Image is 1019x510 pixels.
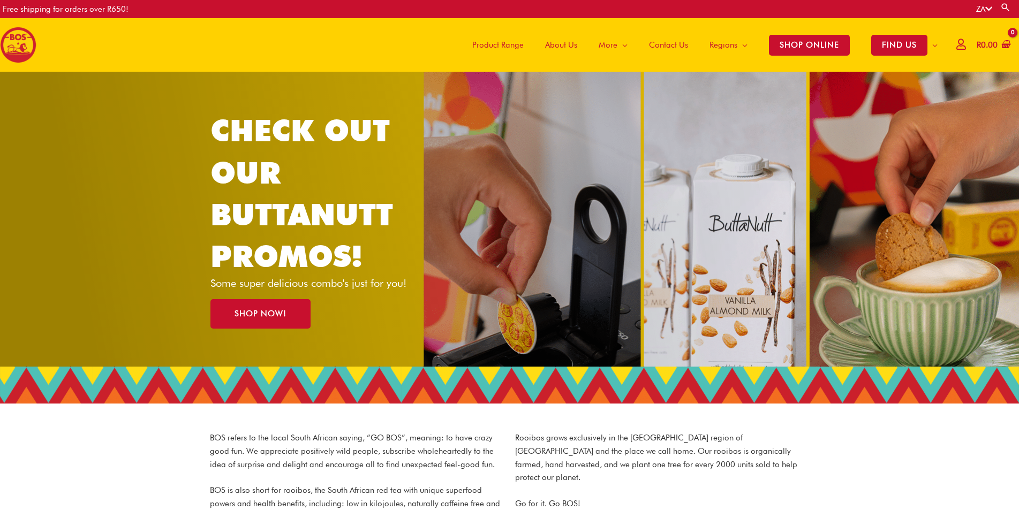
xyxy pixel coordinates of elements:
[758,18,861,72] a: SHOP ONLINE
[769,35,850,56] span: SHOP ONLINE
[545,29,577,61] span: About Us
[977,40,981,50] span: R
[977,40,998,50] bdi: 0.00
[534,18,588,72] a: About Us
[599,29,617,61] span: More
[515,431,810,484] p: Rooibos grows exclusively in the [GEOGRAPHIC_DATA] region of [GEOGRAPHIC_DATA] and the place we c...
[699,18,758,72] a: Regions
[588,18,638,72] a: More
[210,431,504,471] p: BOS refers to the local South African saying, “GO BOS”, meaning: to have crazy good fun. We appre...
[638,18,699,72] a: Contact Us
[1000,2,1011,12] a: Search button
[210,112,393,274] a: CHECK OUT OUR BUTTANUTT PROMOS!
[454,18,948,72] nav: Site Navigation
[649,29,688,61] span: Contact Us
[976,4,992,14] a: ZA
[210,299,311,329] a: SHOP NOW!
[462,18,534,72] a: Product Range
[975,33,1011,57] a: View Shopping Cart, empty
[472,29,524,61] span: Product Range
[210,278,425,288] p: Some super delicious combo's just for you!
[709,29,737,61] span: Regions
[235,310,286,318] span: SHOP NOW!
[871,35,927,56] span: FIND US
